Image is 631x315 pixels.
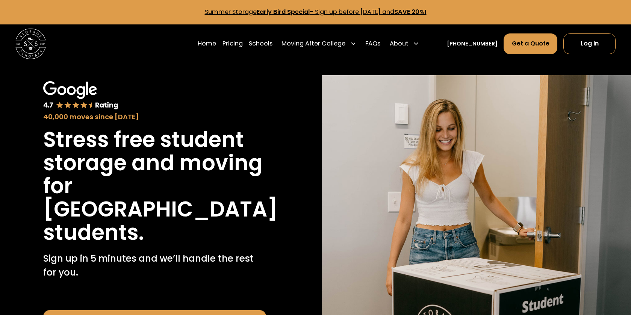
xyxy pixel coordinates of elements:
a: Home [198,33,216,55]
strong: Early Bird Special [257,8,310,16]
a: Pricing [222,33,243,55]
h1: Stress free student storage and moving for [43,128,266,198]
h1: students. [43,221,144,244]
a: Get a Quote [504,33,557,54]
div: Moving After College [278,33,359,55]
h1: [GEOGRAPHIC_DATA] [43,198,278,221]
div: About [390,39,409,48]
a: Summer StorageEarly Bird Special- Sign up before [DATE] andSAVE 20%! [205,8,427,16]
a: Schools [249,33,272,55]
a: [PHONE_NUMBER] [447,40,498,48]
div: Moving After College [281,39,345,48]
div: 40,000 moves since [DATE] [43,112,266,122]
strong: SAVE 20%! [394,8,427,16]
a: FAQs [365,33,380,55]
img: Google 4.7 star rating [43,81,118,110]
img: Storage Scholars main logo [15,29,46,59]
div: About [387,33,422,55]
a: Log In [563,33,616,54]
p: Sign up in 5 minutes and we’ll handle the rest for you. [43,252,266,280]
